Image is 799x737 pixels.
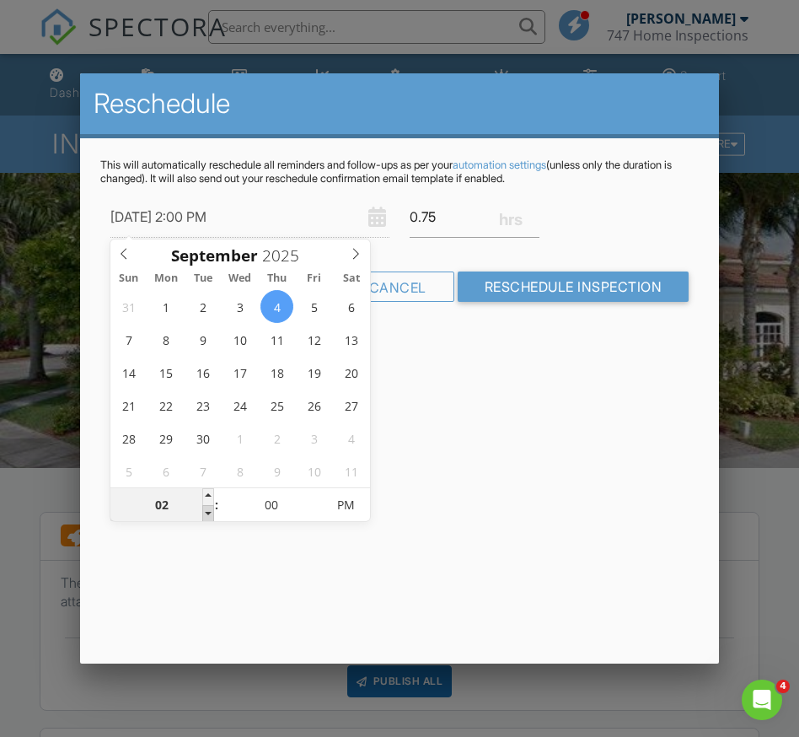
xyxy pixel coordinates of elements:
span: September 18, 2025 [260,356,293,389]
input: Scroll to increment [258,245,314,266]
iframe: Intercom live chat [742,680,782,720]
span: October 10, 2025 [298,455,330,487]
span: September 17, 2025 [223,356,256,389]
span: September 24, 2025 [223,389,256,422]
span: Thu [259,273,296,284]
a: automation settings [453,159,546,171]
span: : [214,488,219,522]
span: September 22, 2025 [149,389,182,422]
span: September 7, 2025 [112,323,145,356]
span: September 23, 2025 [186,389,219,422]
span: October 2, 2025 [260,422,293,455]
input: Scroll to increment [219,488,323,522]
span: Wed [222,273,259,284]
span: October 1, 2025 [223,422,256,455]
input: Scroll to increment [110,488,214,522]
span: September 28, 2025 [112,422,145,455]
span: September 16, 2025 [186,356,219,389]
span: September 29, 2025 [149,422,182,455]
input: Reschedule Inspection [458,272,689,302]
span: September 12, 2025 [298,323,330,356]
span: October 8, 2025 [223,455,256,487]
span: September 8, 2025 [149,323,182,356]
span: Tue [185,273,222,284]
span: September 26, 2025 [298,389,330,422]
span: October 6, 2025 [149,455,182,487]
span: Fri [296,273,333,284]
span: September 21, 2025 [112,389,145,422]
span: September 4, 2025 [260,290,293,323]
span: Sat [333,273,370,284]
span: Scroll to increment [171,248,258,264]
span: September 11, 2025 [260,323,293,356]
span: October 7, 2025 [186,455,219,487]
span: August 31, 2025 [112,290,145,323]
span: September 13, 2025 [335,323,367,356]
h2: Reschedule [94,87,705,121]
span: September 6, 2025 [335,290,367,323]
span: October 11, 2025 [335,455,367,487]
p: This will automatically reschedule all reminders and follow-ups as per your (unless only the dura... [100,159,699,186]
span: September 3, 2025 [223,290,256,323]
span: September 1, 2025 [149,290,182,323]
span: September 20, 2025 [335,356,367,389]
span: September 14, 2025 [112,356,145,389]
span: September 25, 2025 [260,389,293,422]
span: Click to toggle [323,488,369,522]
span: September 27, 2025 [335,389,367,422]
span: September 5, 2025 [298,290,330,323]
span: 4 [776,680,790,693]
span: Mon [147,273,185,284]
span: September 10, 2025 [223,323,256,356]
span: September 30, 2025 [186,422,219,455]
span: October 5, 2025 [112,455,145,487]
span: October 9, 2025 [260,455,293,487]
span: October 4, 2025 [335,422,367,455]
span: Sun [110,273,147,284]
span: October 3, 2025 [298,422,330,455]
span: September 2, 2025 [186,290,219,323]
span: September 9, 2025 [186,323,219,356]
div: Cancel [341,272,454,302]
span: September 15, 2025 [149,356,182,389]
span: September 19, 2025 [298,356,330,389]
